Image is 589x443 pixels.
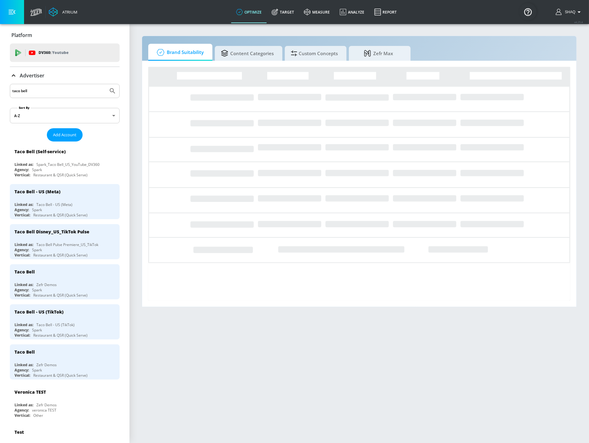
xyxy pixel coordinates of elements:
[14,367,29,373] div: Agency:
[20,72,44,79] p: Advertiser
[10,27,120,44] div: Platform
[562,10,575,14] span: login as: shaquille.huang@zefr.com
[14,229,89,235] div: Taco Bell Disney_US_TikTok Pulse
[154,45,204,60] span: Brand Suitability
[10,184,120,219] div: Taco Bell - US (Meta)Linked as:Taco Bell - US (Meta)Agency:SparkVertical:Restaurant & QSR (Quick ...
[10,224,120,259] div: Taco Bell Disney_US_TikTok PulseLinked as:Taco Bell Pulse Premiere_US_TikTokAgency:SparkVertical:...
[53,131,76,138] span: Add Account
[36,162,100,167] div: Spark_Taco Bell_US_YouTube_DV360
[14,293,30,298] div: Vertical:
[10,304,120,339] div: Taco Bell - US (TikTok)Linked as:Taco Bell - US (TikTok)Agency:SparkVertical:Restaurant & QSR (Qu...
[36,402,57,408] div: Zefr Demos
[14,333,30,338] div: Vertical:
[39,49,68,56] p: DV360:
[10,384,120,420] div: Veronica TESTLinked as:Zefr DemosAgency:veronica TESTVertical:Other
[14,429,24,435] div: Test
[14,242,33,247] div: Linked as:
[519,3,537,20] button: Open Resource Center
[10,264,120,299] div: Taco BellLinked as:Zefr DemosAgency:SparkVertical:Restaurant & QSR (Quick Serve)
[106,84,119,98] button: Submit Search
[32,327,42,333] div: Spark
[32,247,42,252] div: Spark
[33,252,88,258] div: Restaurant & QSR (Quick Serve)
[14,212,30,218] div: Vertical:
[10,67,120,84] div: Advertiser
[14,309,63,315] div: Taco Bell - US (TikTok)
[14,373,30,378] div: Vertical:
[14,327,29,333] div: Agency:
[369,1,402,23] a: Report
[556,8,583,16] button: Shaq
[36,282,57,287] div: Zefr Demos
[32,207,42,212] div: Spark
[14,149,66,154] div: Taco Bell (Self-service)
[14,282,33,287] div: Linked as:
[14,413,30,418] div: Vertical:
[14,362,33,367] div: Linked as:
[14,269,35,275] div: Taco Bell
[33,413,43,418] div: Other
[11,32,32,39] p: Platform
[14,189,60,195] div: Taco Bell - US (Meta)
[32,167,42,172] div: Spark
[36,242,98,247] div: Taco Bell Pulse Premiere_US_TikTok
[33,333,88,338] div: Restaurant & QSR (Quick Serve)
[47,128,83,142] button: Add Account
[10,344,120,379] div: Taco BellLinked as:Zefr DemosAgency:SparkVertical:Restaurant & QSR (Quick Serve)
[49,7,77,17] a: Atrium
[33,293,88,298] div: Restaurant & QSR (Quick Serve)
[32,367,42,373] div: Spark
[10,144,120,179] div: Taco Bell (Self-service)Linked as:Spark_Taco Bell_US_YouTube_DV360Agency:SparkVertical:Restaurant...
[14,287,29,293] div: Agency:
[36,362,57,367] div: Zefr Demos
[52,49,68,56] p: Youtube
[10,108,120,123] div: A-Z
[33,373,88,378] div: Restaurant & QSR (Quick Serve)
[267,1,299,23] a: Target
[221,46,274,61] span: Content Categories
[574,20,583,24] span: v 4.25.4
[14,207,29,212] div: Agency:
[14,389,46,395] div: Veronica TEST
[60,9,77,15] div: Atrium
[14,202,33,207] div: Linked as:
[18,106,31,110] label: Sort By
[32,287,42,293] div: Spark
[36,322,75,327] div: Taco Bell - US (TikTok)
[14,408,29,413] div: Agency:
[32,408,56,413] div: veronica TEST
[355,46,402,61] span: Zefr Max
[33,212,88,218] div: Restaurant & QSR (Quick Serve)
[231,1,267,23] a: optimize
[14,247,29,252] div: Agency:
[291,46,338,61] span: Custom Concepts
[14,349,35,355] div: Taco Bell
[335,1,369,23] a: Analyze
[14,167,29,172] div: Agency:
[14,402,33,408] div: Linked as:
[12,87,106,95] input: Search by name
[14,172,30,178] div: Vertical:
[299,1,335,23] a: measure
[10,43,120,62] div: DV360: Youtube
[36,202,72,207] div: Taco Bell - US (Meta)
[14,162,33,167] div: Linked as:
[14,252,30,258] div: Vertical:
[33,172,88,178] div: Restaurant & QSR (Quick Serve)
[14,322,33,327] div: Linked as:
